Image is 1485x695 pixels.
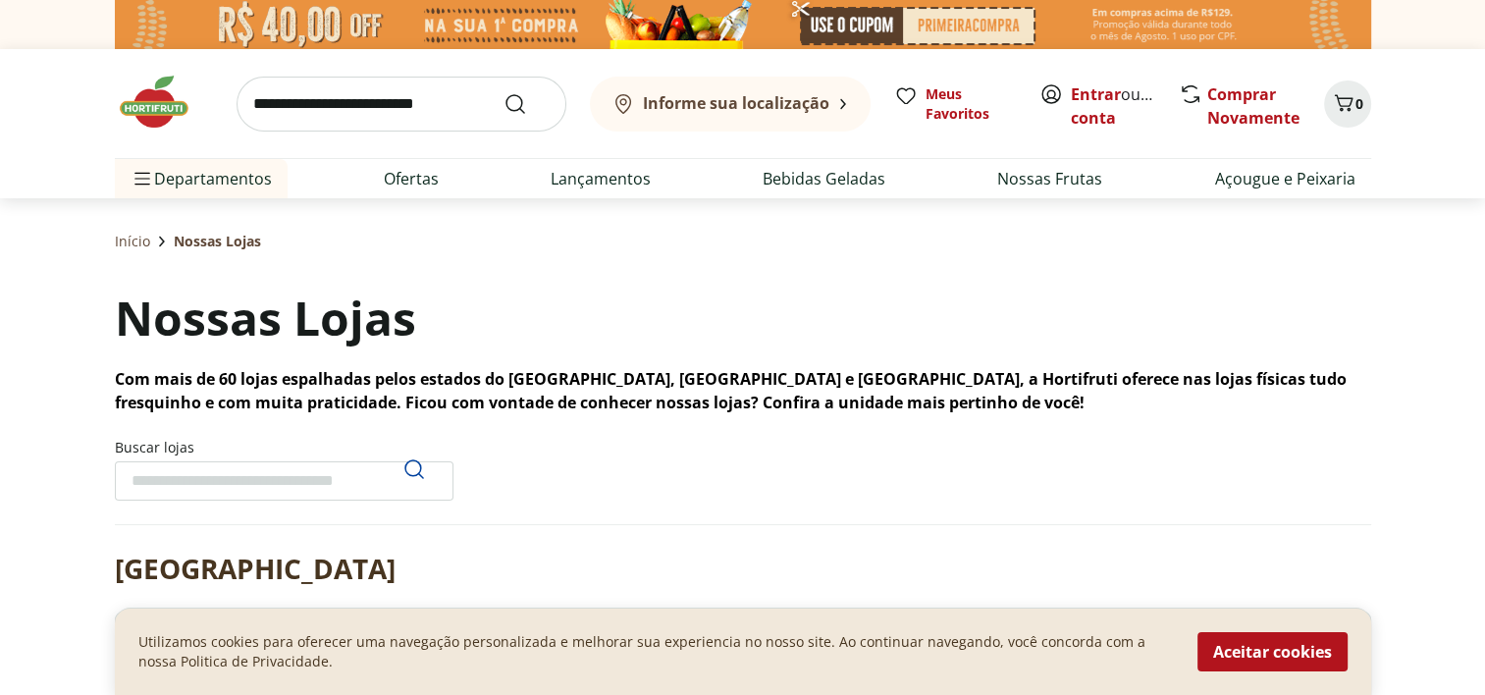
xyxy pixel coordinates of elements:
[1324,80,1371,128] button: Carrinho
[138,632,1174,671] p: Utilizamos cookies para oferecer uma navegação personalizada e melhorar sua experiencia no nosso ...
[115,73,213,132] img: Hortifruti
[131,155,272,202] span: Departamentos
[174,232,261,251] span: Nossas Lojas
[643,92,829,114] b: Informe sua localização
[997,167,1102,190] a: Nossas Frutas
[894,84,1016,124] a: Meus Favoritos
[384,167,439,190] a: Ofertas
[115,232,150,251] a: Início
[926,84,1016,124] span: Meus Favoritos
[551,167,651,190] a: Lançamentos
[115,461,453,501] input: Buscar lojasPesquisar
[115,438,453,501] label: Buscar lojas
[115,285,416,351] h1: Nossas Lojas
[115,549,396,588] h2: [GEOGRAPHIC_DATA]
[115,367,1371,414] p: Com mais de 60 lojas espalhadas pelos estados do [GEOGRAPHIC_DATA], [GEOGRAPHIC_DATA] e [GEOGRAPH...
[590,77,871,132] button: Informe sua localização
[763,167,885,190] a: Bebidas Geladas
[1071,83,1121,105] a: Entrar
[1355,94,1363,113] span: 0
[504,92,551,116] button: Submit Search
[1207,83,1299,129] a: Comprar Novamente
[1214,167,1354,190] a: Açougue e Peixaria
[391,446,438,493] button: Pesquisar
[237,77,566,132] input: search
[1071,82,1158,130] span: ou
[131,155,154,202] button: Menu
[1197,632,1348,671] button: Aceitar cookies
[1071,83,1179,129] a: Criar conta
